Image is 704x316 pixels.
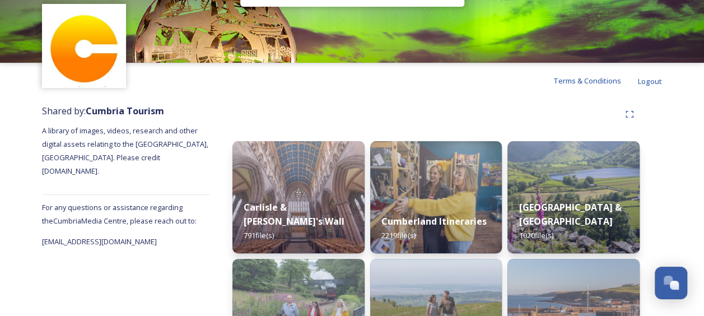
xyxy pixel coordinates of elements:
[507,141,640,253] img: Hartsop-222.jpg
[381,230,416,240] span: 2219 file(s)
[553,76,621,86] span: Terms & Conditions
[232,141,365,253] img: Carlisle-couple-176.jpg
[519,230,553,240] span: 1020 file(s)
[42,126,210,176] span: A library of images, videos, research and other digital assets relating to the [GEOGRAPHIC_DATA],...
[42,202,197,226] span: For any questions or assistance regarding the Cumbria Media Centre, please reach out to:
[42,236,157,247] span: [EMAIL_ADDRESS][DOMAIN_NAME]
[381,215,487,227] strong: Cumberland Itineraries
[655,267,687,299] button: Open Chat
[44,6,125,87] img: images.jpg
[638,76,662,86] span: Logout
[42,105,164,117] span: Shared by:
[244,201,344,227] strong: Carlisle & [PERSON_NAME]'s Wall
[86,105,164,117] strong: Cumbria Tourism
[519,201,621,227] strong: [GEOGRAPHIC_DATA] & [GEOGRAPHIC_DATA]
[553,74,638,87] a: Terms & Conditions
[370,141,502,253] img: 8ef860cd-d990-4a0f-92be-bf1f23904a73.jpg
[244,230,274,240] span: 791 file(s)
